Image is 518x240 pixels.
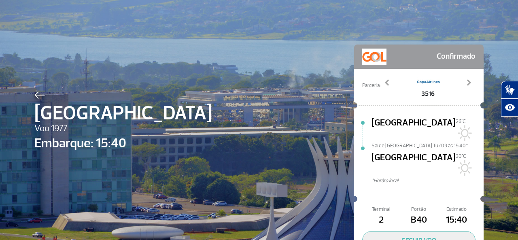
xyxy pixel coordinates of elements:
span: [GEOGRAPHIC_DATA] [34,99,212,128]
span: Confirmado [437,49,476,65]
span: Terminal [362,206,400,213]
span: Portão [400,206,437,213]
span: 26°C [456,118,466,125]
button: Abrir recursos assistivos. [501,99,518,117]
span: Sai de [GEOGRAPHIC_DATA] Tu/09 às 15:40* [372,142,484,148]
div: Plugin de acessibilidade da Hand Talk. [501,81,518,117]
span: [GEOGRAPHIC_DATA] [372,116,456,142]
img: Sol [456,125,472,141]
span: 30°C [456,153,466,159]
span: Voo 1977 [34,122,212,136]
span: Embarque: 15:40 [34,134,212,153]
button: Abrir tradutor de língua de sinais. [501,81,518,99]
span: [GEOGRAPHIC_DATA] [372,151,456,177]
span: Parceria: [362,82,380,89]
span: 2 [362,213,400,227]
span: Estimado [438,206,476,213]
span: *Horáro local [372,177,484,185]
img: Sol [456,160,472,176]
span: B40 [400,213,437,227]
span: 15:40 [438,213,476,227]
span: 3516 [416,89,440,99]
